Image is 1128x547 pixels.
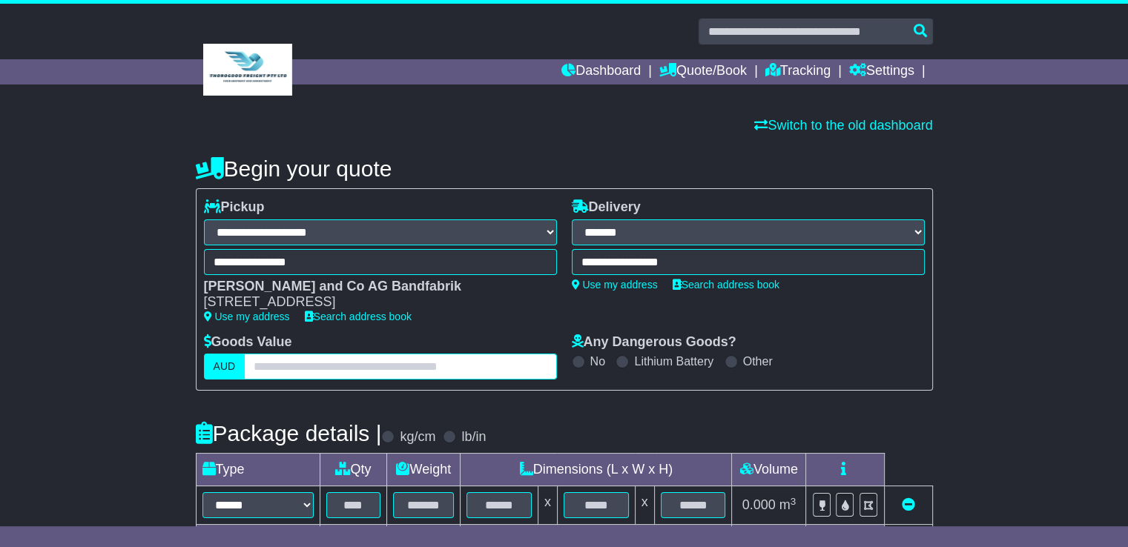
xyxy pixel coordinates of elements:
[743,354,773,368] label: Other
[387,454,461,486] td: Weight
[572,199,641,216] label: Delivery
[742,497,776,512] span: 0.000
[196,421,382,445] h4: Package details |
[572,279,658,291] a: Use my address
[732,454,806,486] td: Volume
[204,311,290,322] a: Use my address
[572,334,736,351] label: Any Dangerous Goods?
[461,429,486,445] label: lb/in
[538,486,557,525] td: x
[461,454,732,486] td: Dimensions (L x W x H)
[902,497,915,512] a: Remove this item
[754,118,932,133] a: Switch to the old dashboard
[791,496,796,507] sup: 3
[849,59,914,84] a: Settings
[196,156,933,181] h4: Begin your quote
[196,454,320,486] td: Type
[204,199,265,216] label: Pickup
[204,294,542,311] div: [STREET_ADDRESS]
[779,497,796,512] span: m
[320,454,387,486] td: Qty
[659,59,747,84] a: Quote/Book
[673,279,779,291] a: Search address book
[204,279,542,295] div: [PERSON_NAME] and Co AG Bandfabrik
[590,354,605,368] label: No
[634,354,713,368] label: Lithium Battery
[765,59,831,84] a: Tracking
[204,354,245,379] label: AUD
[204,334,292,351] label: Goods Value
[400,429,435,445] label: kg/cm
[635,486,654,525] td: x
[305,311,412,322] a: Search address book
[561,59,641,84] a: Dashboard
